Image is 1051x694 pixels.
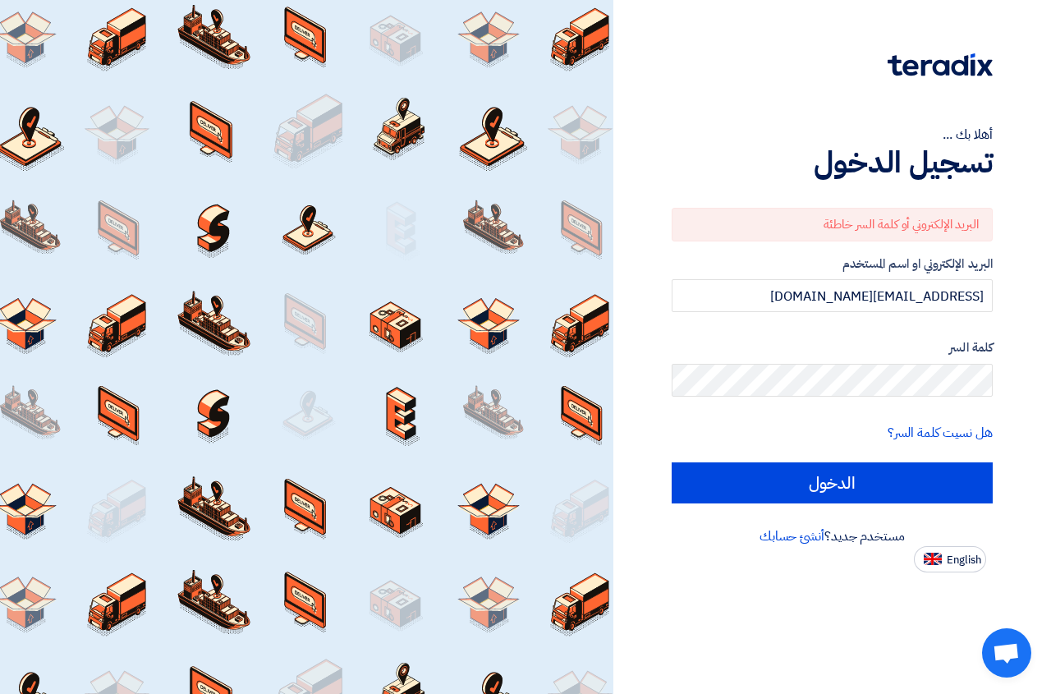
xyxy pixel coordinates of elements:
div: البريد الإلكتروني أو كلمة السر خاطئة [672,208,993,241]
input: أدخل بريد العمل الإلكتروني او اسم المستخدم الخاص بك ... [672,279,993,312]
input: الدخول [672,462,993,503]
img: Teradix logo [888,53,993,76]
h1: تسجيل الدخول [672,145,993,181]
div: مستخدم جديد؟ [672,526,993,546]
label: البريد الإلكتروني او اسم المستخدم [672,255,993,273]
div: أهلا بك ... [672,125,993,145]
a: Open chat [982,628,1031,678]
span: English [947,554,981,566]
img: en-US.png [924,553,942,565]
a: هل نسيت كلمة السر؟ [888,423,993,443]
button: English [914,546,986,572]
label: كلمة السر [672,338,993,357]
a: أنشئ حسابك [760,526,824,546]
